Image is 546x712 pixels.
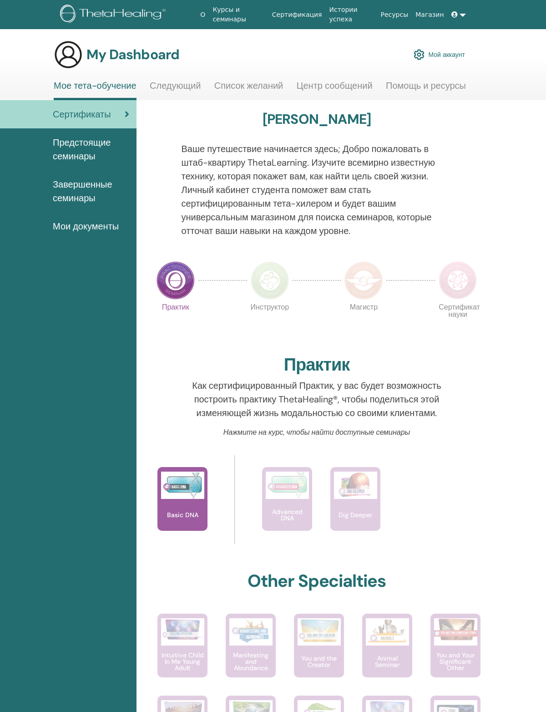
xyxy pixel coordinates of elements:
p: Basic DNA [163,512,202,518]
p: Практик [157,304,195,342]
h3: [PERSON_NAME] [263,111,371,127]
p: Intuitive Child In Me Young Adult [157,652,207,671]
span: Завершенные семинары [53,178,129,205]
a: О [197,6,209,23]
img: cog.svg [414,47,425,62]
a: Dig Deeper Dig Deeper [330,467,380,549]
p: You and the Creator [294,655,344,668]
p: Сертификат науки [439,304,477,342]
p: Ваше путешествие начинается здесь; Добро пожаловать в штаб-квартиру ThetaLearning. Изучите всемир... [182,142,452,238]
h2: Other Specialties [248,571,386,592]
a: Мое тета-обучение [54,80,136,100]
a: Сертификация [268,6,326,23]
a: Animal Seminar Animal Seminar [362,614,412,696]
p: Инструктор [251,304,289,342]
a: Intuitive Child In Me Young Adult Intuitive Child In Me Young Adult [157,614,207,696]
img: Dig Deeper [334,472,377,499]
img: Certificate of Science [439,261,477,300]
img: generic-user-icon.jpg [54,40,83,69]
p: Магистр [344,304,383,342]
a: Центр сообщений [297,80,373,98]
img: Basic DNA [161,472,204,499]
img: Instructor [251,261,289,300]
a: Мой аккаунт [414,45,465,65]
img: Practitioner [157,261,195,300]
a: Basic DNA Basic DNA [157,467,207,549]
a: Список желаний [214,80,283,98]
a: Manifesting and Abundance Manifesting and Abundance [226,614,276,696]
p: You and Your Significant Other [430,652,480,671]
p: Animal Seminar [362,655,412,668]
h2: Практик [284,355,350,376]
p: Нажмите на курс, чтобы найти доступные семинары [182,427,452,438]
img: Manifesting and Abundance [229,618,273,646]
img: You and Your Significant Other [434,618,477,641]
img: Master [344,261,383,300]
p: Advanced DNA [262,509,312,521]
a: Следующий [150,80,201,98]
a: Ресурсы [377,6,412,23]
a: Advanced DNA Advanced DNA [262,467,312,549]
img: logo.png [60,5,169,25]
img: Animal Seminar [366,618,409,646]
p: Как сертифицированный Практик, у вас будет возможность построить практику ThetaHealing®, чтобы по... [182,379,452,420]
a: Помощь и ресурсы [386,80,466,98]
a: Истории успеха [326,1,377,28]
span: Сертификаты [53,107,111,121]
a: You and the Creator You and the Creator [294,614,344,696]
p: Dig Deeper [335,512,376,518]
p: Manifesting and Abundance [226,652,276,671]
a: Курсы и семинары [209,1,268,28]
a: You and Your Significant Other You and Your Significant Other [430,614,480,696]
span: Предстоящие семинары [53,136,129,163]
span: Мои документы [53,219,119,233]
h3: My Dashboard [86,46,179,63]
img: Intuitive Child In Me Young Adult [161,618,204,641]
a: Магазин [412,6,447,23]
img: Advanced DNA [266,472,309,499]
img: You and the Creator [298,618,341,643]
